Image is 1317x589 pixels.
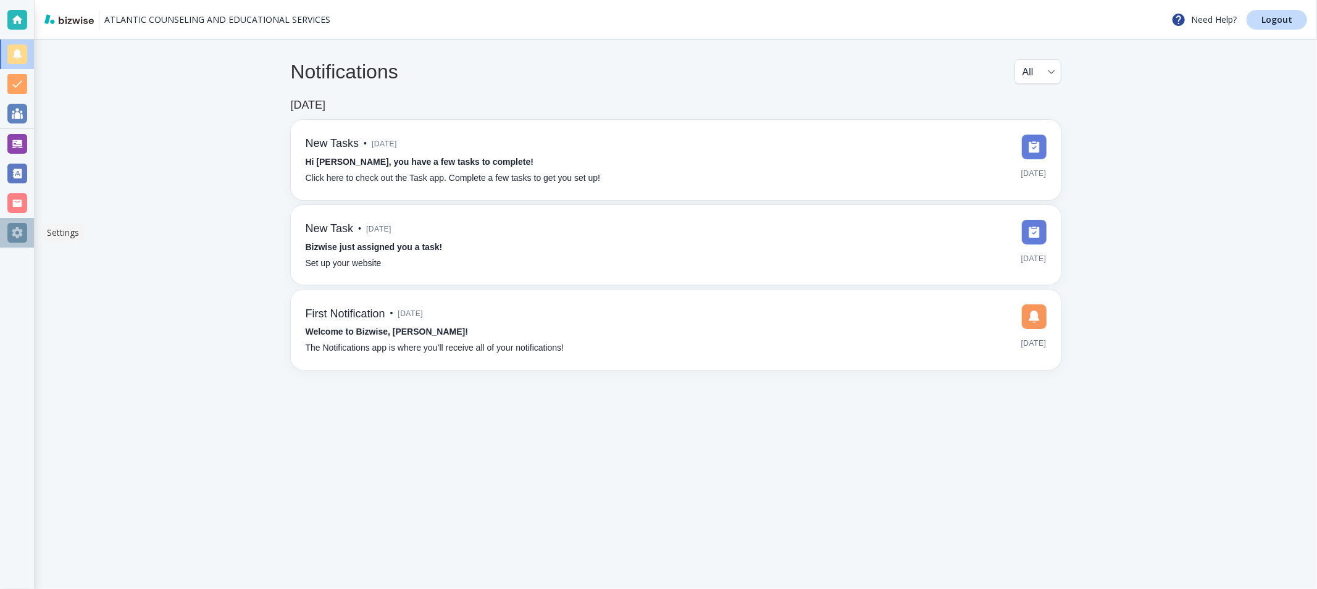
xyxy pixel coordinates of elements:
img: DashboardSidebarTasks.svg [1022,135,1047,159]
p: Need Help? [1171,12,1237,27]
strong: Hi [PERSON_NAME], you have a few tasks to complete! [306,157,534,167]
p: • [390,307,393,320]
span: [DATE] [398,304,423,323]
p: ATLANTIC COUNSELING AND EDUCATIONAL SERVICES [104,14,330,26]
a: New Tasks•[DATE]Hi [PERSON_NAME], you have a few tasks to complete!Click here to check out the Ta... [291,120,1061,200]
p: • [364,137,367,151]
p: Set up your website [306,257,382,270]
p: Logout [1261,15,1292,24]
p: Settings [47,227,79,239]
h6: New Tasks [306,137,359,151]
h6: [DATE] [291,99,326,112]
a: First Notification•[DATE]Welcome to Bizwise, [PERSON_NAME]!The Notifications app is where you’ll ... [291,290,1061,370]
span: [DATE] [1021,249,1047,268]
p: Click here to check out the Task app. Complete a few tasks to get you set up! [306,172,601,185]
strong: Bizwise just assigned you a task! [306,242,443,252]
img: DashboardSidebarNotification.svg [1022,304,1047,329]
span: [DATE] [366,220,391,238]
a: ATLANTIC COUNSELING AND EDUCATIONAL SERVICES [104,10,330,30]
img: bizwise [44,14,94,24]
a: Logout [1247,10,1307,30]
h6: First Notification [306,307,385,321]
p: The Notifications app is where you’ll receive all of your notifications! [306,341,564,355]
p: • [358,222,361,236]
h4: Notifications [291,60,398,83]
span: [DATE] [1021,164,1047,183]
span: [DATE] [372,135,397,153]
span: [DATE] [1021,334,1047,353]
img: DashboardSidebarTasks.svg [1022,220,1047,244]
a: New Task•[DATE]Bizwise just assigned you a task!Set up your website[DATE] [291,205,1061,285]
h6: New Task [306,222,354,236]
div: All [1022,60,1053,83]
strong: Welcome to Bizwise, [PERSON_NAME]! [306,327,468,336]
